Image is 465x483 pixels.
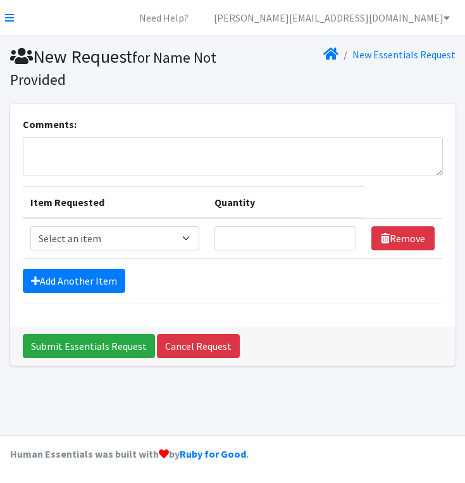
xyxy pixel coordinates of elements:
[180,448,246,460] a: Ruby for Good
[129,5,199,30] a: Need Help?
[23,187,208,219] th: Item Requested
[23,117,77,132] label: Comments:
[204,5,460,30] a: [PERSON_NAME][EMAIL_ADDRESS][DOMAIN_NAME]
[371,226,435,250] a: Remove
[157,334,240,358] a: Cancel Request
[10,48,216,89] small: for Name Not Provided
[10,46,228,89] h1: New Request
[23,269,125,293] a: Add Another Item
[23,334,155,358] input: Submit Essentials Request
[207,187,364,219] th: Quantity
[10,448,249,460] strong: Human Essentials was built with by .
[352,48,456,61] a: New Essentials Request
